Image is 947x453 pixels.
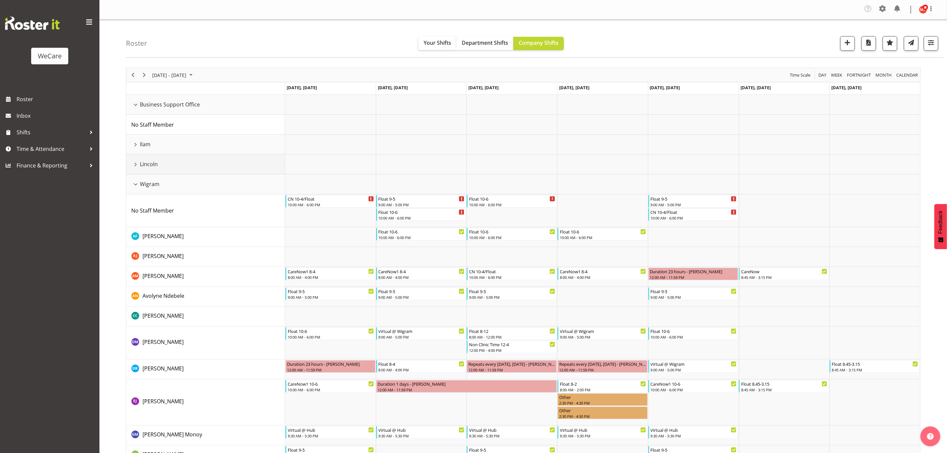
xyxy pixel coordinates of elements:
div: CareNow [741,268,827,275]
td: No Staff Member resource [126,194,285,227]
button: Feedback - Show survey [934,204,947,249]
div: Gladie Monoy"s event - Virtual @ Hub Begin From Friday, September 5, 2025 at 9:30:00 AM GMT+12:00... [648,426,739,439]
div: 9:00 AM - 5:00 PM [651,202,737,207]
div: 9:00 AM - 5:00 PM [469,294,555,300]
div: 9:00 AM - 5:00 PM [379,202,465,207]
div: Virtual @ Hub [560,426,646,433]
a: No Staff Member [131,121,174,129]
div: Virtual @ Hub [379,426,465,433]
div: Duration 23 hours - [PERSON_NAME] [287,360,374,367]
span: Roster [17,94,96,104]
div: Gladie Monoy"s event - Virtual @ Hub Begin From Tuesday, September 2, 2025 at 9:30:00 AM GMT+12:0... [376,426,466,439]
div: Virtual @ Wigram [651,360,737,367]
div: Alex Ferguson"s event - Float 10-6 Begin From Thursday, September 4, 2025 at 10:00:00 AM GMT+12:0... [558,228,648,240]
div: CareNow1 10-6 [288,380,374,387]
div: Deepti Raturi"s event - Repeats every wednesday, thursday - Deepti Raturi Begin From Thursday, Se... [558,360,648,373]
div: Deepti Mahajan"s event - Non Clinic Time 12-4 Begin From Wednesday, September 3, 2025 at 12:00:00... [467,341,557,353]
div: No Staff Member"s event - CN 10-4/Float Begin From Friday, September 5, 2025 at 10:00:00 AM GMT+1... [648,208,739,221]
div: 10:00 AM - 6:00 PM [560,235,646,240]
td: Alex Ferguson resource [126,227,285,247]
div: 8:00 AM - 2:00 PM [560,387,646,392]
div: 9:30 AM - 5:30 PM [379,433,465,438]
span: No Staff Member [131,121,174,128]
div: Avolyne Ndebele"s event - Float 9-5 Begin From Tuesday, September 2, 2025 at 9:00:00 AM GMT+12:00... [376,288,466,300]
div: Virtual @ Hub [288,426,374,433]
td: Avolyne Ndebele resource [126,287,285,307]
div: Non Clinic Time 12-4 [469,341,555,348]
div: 12:00 AM - 11:59 PM [287,367,374,372]
div: Deepti Raturi"s event - Virtual @ Wigram Begin From Friday, September 5, 2025 at 9:00:00 AM GMT+1... [648,360,739,373]
div: Repeats every [DATE], [DATE] - [PERSON_NAME] [468,360,555,367]
div: CareNow1 8-4 [288,268,374,275]
div: Float 9-5 [651,195,737,202]
div: No Staff Member"s event - Float 10-6 Begin From Wednesday, September 3, 2025 at 10:00:00 AM GMT+1... [467,195,557,208]
div: Alex Ferguson"s event - Float 10-6 Begin From Tuesday, September 2, 2025 at 10:00:00 AM GMT+12:00... [376,228,466,240]
div: 8:00 AM - 12:00 PM [469,334,555,340]
div: Other [559,394,646,400]
td: Ashley Mendoza resource [126,267,285,287]
img: help-xxl-2.png [927,433,934,440]
div: Other [559,407,646,414]
div: 10:00 AM - 6:00 PM [651,387,737,392]
div: No Staff Member"s event - Float 9-5 Begin From Friday, September 5, 2025 at 9:00:00 AM GMT+12:00 ... [648,195,739,208]
div: Float 9-5 [379,288,465,294]
div: Ella Jarvis"s event - Duration 1 days - Ella Jarvis Begin From Tuesday, September 2, 2025 at 12:0... [376,380,557,393]
div: 2:30 PM - 4:30 PM [559,400,646,406]
div: Gladie Monoy"s event - Virtual @ Hub Begin From Monday, September 1, 2025 at 9:30:00 AM GMT+12:00... [285,426,376,439]
span: [PERSON_NAME] Monoy [143,431,202,438]
div: Float 8.45-3.15 [741,380,827,387]
span: Lincoln [140,160,158,168]
span: [DATE], [DATE] [741,85,771,91]
div: 9:00 AM - 5:00 PM [288,294,374,300]
span: [PERSON_NAME] [143,272,184,280]
div: 8:00 AM - 4:00 PM [379,367,465,372]
button: Highlight an important date within the roster. [883,36,897,51]
button: Timeline Month [874,71,893,79]
div: Float 10-6 [560,228,646,235]
div: 9:00 AM - 5:00 PM [651,367,737,372]
div: Virtual @ Wigram [379,328,465,334]
div: 8:00 AM - 4:00 PM [379,275,465,280]
div: Deepti Mahajan"s event - Float 8-12 Begin From Wednesday, September 3, 2025 at 8:00:00 AM GMT+12:... [467,327,557,340]
div: 10:00 AM - 6:00 PM [469,235,555,240]
div: Deepti Mahajan"s event - Virtual @ Wigram Begin From Thursday, September 4, 2025 at 9:00:00 AM GM... [558,327,648,340]
div: 9:30 AM - 5:30 PM [651,433,737,438]
div: Deepti Raturi"s event - Float 8.45-3.15 Begin From Sunday, September 7, 2025 at 8:45:00 AM GMT+12... [830,360,920,373]
button: Timeline Week [830,71,844,79]
span: [DATE], [DATE] [468,85,499,91]
div: 10:00 AM - 6:00 PM [379,215,465,221]
td: Charlotte Courtney resource [126,307,285,327]
div: 12:00 PM - 4:00 PM [469,348,555,353]
div: Ashley Mendoza"s event - Duration 23 hours - Ashley Mendoza Begin From Friday, September 5, 2025 ... [648,268,739,280]
h4: Roster [126,39,147,47]
div: Gladie Monoy"s event - Virtual @ Hub Begin From Wednesday, September 3, 2025 at 9:30:00 AM GMT+12... [467,426,557,439]
div: 12:00 AM - 11:59 PM [378,387,555,392]
span: Finance & Reporting [17,161,86,170]
div: 10:00 AM - 6:00 PM [288,202,374,207]
td: Deepti Mahajan resource [126,327,285,359]
td: Lincoln resource [126,155,285,174]
button: Department Shifts [456,37,513,50]
div: Float 10-6 [469,228,555,235]
a: [PERSON_NAME] [143,312,184,320]
div: 2:30 PM - 4:30 PM [559,414,646,419]
button: Month [895,71,919,79]
span: Time & Attendance [17,144,86,154]
a: Avolyne Ndebele [143,292,184,300]
span: Week [830,71,843,79]
div: Alex Ferguson"s event - Float 10-6 Begin From Wednesday, September 3, 2025 at 10:00:00 AM GMT+12:... [467,228,557,240]
td: Wigram resource [126,174,285,194]
div: 10:00 AM - 6:00 PM [288,334,374,340]
div: Virtual @ Wigram [560,328,646,334]
button: Filter Shifts [924,36,938,51]
div: Deepti Mahajan"s event - Virtual @ Wigram Begin From Tuesday, September 2, 2025 at 9:00:00 AM GMT... [376,327,466,340]
span: [DATE], [DATE] [559,85,589,91]
div: CN 10-4/Float [469,268,555,275]
div: Float 9-5 [469,288,555,294]
div: Virtual @ Hub [469,426,555,433]
div: Float 10-6 [379,228,465,235]
div: Float 9-5 [651,288,737,294]
div: 10:00 AM - 6:00 PM [651,215,737,221]
div: 12:00 AM - 11:59 PM [650,275,737,280]
div: Virtual @ Hub [651,426,737,433]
